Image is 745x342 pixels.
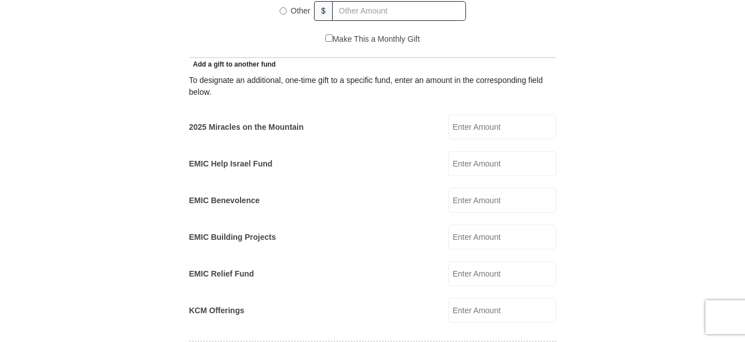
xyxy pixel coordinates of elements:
[189,74,556,98] div: To designate an additional, one-time gift to a specific fund, enter an amount in the correspondin...
[448,298,556,323] input: Enter Amount
[332,1,465,21] input: Other Amount
[325,33,420,45] label: Make This a Monthly Gift
[448,151,556,176] input: Enter Amount
[314,1,333,21] span: $
[189,121,304,133] label: 2025 Miracles on the Mountain
[448,115,556,139] input: Enter Amount
[325,34,333,42] input: Make This a Monthly Gift
[189,305,245,317] label: KCM Offerings
[189,195,260,207] label: EMIC Benevolence
[189,231,276,243] label: EMIC Building Projects
[448,225,556,249] input: Enter Amount
[189,158,273,170] label: EMIC Help Israel Fund
[291,6,311,15] span: Other
[189,268,254,280] label: EMIC Relief Fund
[448,188,556,213] input: Enter Amount
[189,60,276,68] span: Add a gift to another fund
[448,261,556,286] input: Enter Amount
